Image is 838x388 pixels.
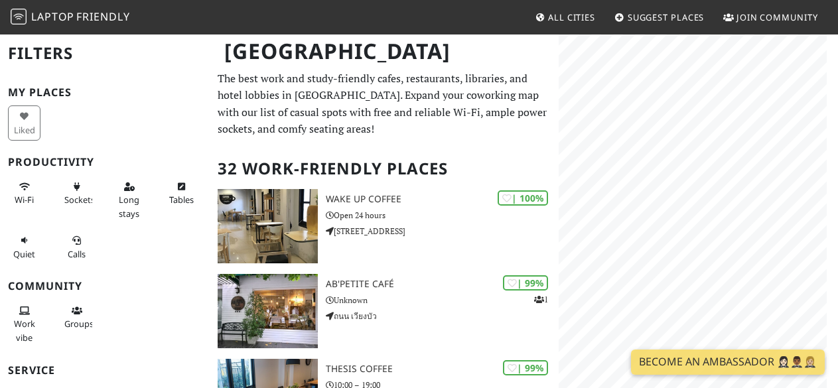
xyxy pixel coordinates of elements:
[8,280,202,292] h3: Community
[15,194,34,206] span: Stable Wi-Fi
[8,86,202,99] h3: My Places
[14,318,35,343] span: People working
[64,318,94,330] span: Group tables
[718,5,823,29] a: Join Community
[631,350,825,375] a: Become an Ambassador 🤵🏻‍♀️🤵🏾‍♂️🤵🏼‍♀️
[609,5,710,29] a: Suggest Places
[218,149,551,189] h2: 32 Work-Friendly Places
[218,189,318,263] img: Wake Up Coffee
[64,194,95,206] span: Power sockets
[503,360,548,375] div: | 99%
[326,363,559,375] h3: Thesis Coffee
[8,300,40,348] button: Work vibe
[210,274,559,348] a: Ab'Petite Café | 99% 1 Ab'Petite Café Unknown ถนน เวียงบัว
[498,190,548,206] div: | 100%
[60,300,93,335] button: Groups
[165,176,198,211] button: Tables
[326,194,559,205] h3: Wake Up Coffee
[548,11,595,23] span: All Cities
[60,176,93,211] button: Sockets
[218,274,318,348] img: Ab'Petite Café
[326,310,559,322] p: ถนน เวียงบัว
[326,294,559,306] p: Unknown
[8,229,40,265] button: Quiet
[60,229,93,265] button: Calls
[503,275,548,291] div: | 99%
[68,248,86,260] span: Video/audio calls
[529,5,600,29] a: All Cities
[13,248,35,260] span: Quiet
[119,194,139,219] span: Long stays
[210,189,559,263] a: Wake Up Coffee | 100% Wake Up Coffee Open 24 hours [STREET_ADDRESS]
[113,176,145,224] button: Long stays
[31,9,74,24] span: Laptop
[326,225,559,237] p: [STREET_ADDRESS]
[534,293,548,306] p: 1
[169,194,194,206] span: Work-friendly tables
[11,6,130,29] a: LaptopFriendly LaptopFriendly
[8,33,202,74] h2: Filters
[628,11,705,23] span: Suggest Places
[214,33,556,70] h1: [GEOGRAPHIC_DATA]
[326,279,559,290] h3: Ab'Petite Café
[736,11,818,23] span: Join Community
[8,156,202,168] h3: Productivity
[326,209,559,222] p: Open 24 hours
[76,9,129,24] span: Friendly
[8,364,202,377] h3: Service
[8,176,40,211] button: Wi-Fi
[11,9,27,25] img: LaptopFriendly
[218,70,551,138] p: The best work and study-friendly cafes, restaurants, libraries, and hotel lobbies in [GEOGRAPHIC_...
